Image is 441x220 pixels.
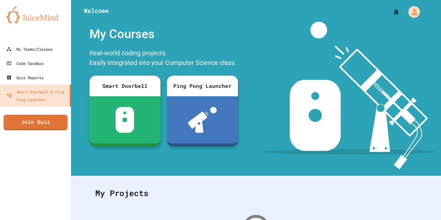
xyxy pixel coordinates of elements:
[6,88,67,103] div: Smart Doorbell & Ping Pong Launcher
[167,76,238,96] div: Ping Pong Launcher
[188,107,217,133] img: ppl-with-ball.png
[262,22,435,169] img: banner-image-my-projects.png
[6,59,44,67] div: Code Sandbox
[89,181,423,206] div: My Projects
[86,47,241,71] div: Real-world coding projects. Easily integrated into your Computer Science class.
[6,74,44,81] div: Quiz Reports
[116,107,134,133] img: sdb-white.svg
[86,22,241,47] div: My Courses
[6,6,65,23] img: logo-orange.svg
[6,45,53,53] div: My Teams/Classes
[89,76,160,96] div: Smart Doorbell
[380,6,402,17] div: My Notifications
[4,115,67,130] a: Join Quiz
[402,5,422,19] div: My Account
